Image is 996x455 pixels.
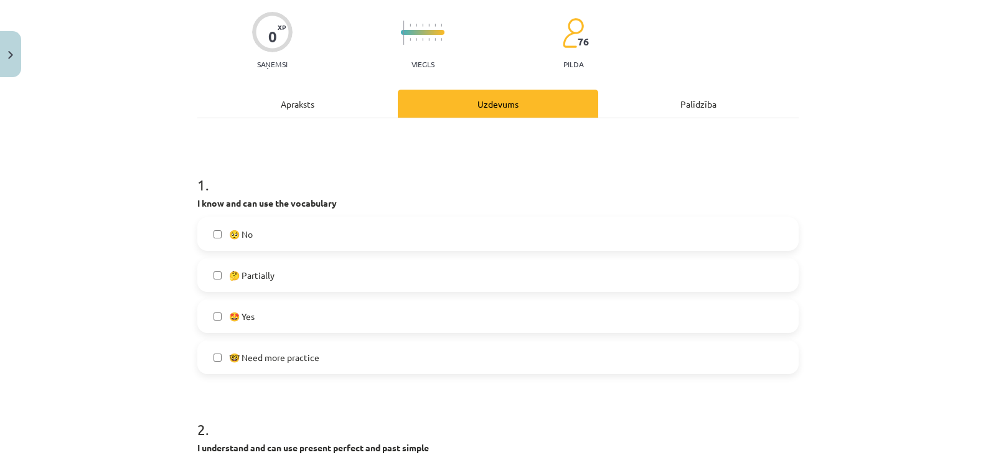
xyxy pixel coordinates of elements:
div: Palīdzība [598,90,799,118]
img: icon-short-line-57e1e144782c952c97e751825c79c345078a6d821885a25fce030b3d8c18986b.svg [441,24,442,27]
input: 🤔 Partially [214,271,222,279]
img: icon-long-line-d9ea69661e0d244f92f715978eff75569469978d946b2353a9bb055b3ed8787d.svg [403,21,405,45]
img: icon-close-lesson-0947bae3869378f0d4975bcd49f059093ad1ed9edebbc8119c70593378902aed.svg [8,51,13,59]
img: icon-short-line-57e1e144782c952c97e751825c79c345078a6d821885a25fce030b3d8c18986b.svg [428,24,430,27]
p: Viegls [411,60,435,68]
input: 🥺 No [214,230,222,238]
span: 🥺 No [229,228,253,241]
div: Uzdevums [398,90,598,118]
strong: I know and can use the vocabulary [197,197,337,209]
img: icon-short-line-57e1e144782c952c97e751825c79c345078a6d821885a25fce030b3d8c18986b.svg [435,24,436,27]
input: 🤩 Yes [214,312,222,321]
span: XP [278,24,286,30]
img: icon-short-line-57e1e144782c952c97e751825c79c345078a6d821885a25fce030b3d8c18986b.svg [422,24,423,27]
div: Apraksts [197,90,398,118]
input: 🤓 Need more practice [214,354,222,362]
img: icon-short-line-57e1e144782c952c97e751825c79c345078a6d821885a25fce030b3d8c18986b.svg [435,38,436,41]
strong: I understand and can use present perfect and past simple [197,442,429,453]
h1: 2 . [197,399,799,438]
span: 🤔 Partially [229,269,275,282]
img: students-c634bb4e5e11cddfef0936a35e636f08e4e9abd3cc4e673bd6f9a4125e45ecb1.svg [562,17,584,49]
img: icon-short-line-57e1e144782c952c97e751825c79c345078a6d821885a25fce030b3d8c18986b.svg [422,38,423,41]
img: icon-short-line-57e1e144782c952c97e751825c79c345078a6d821885a25fce030b3d8c18986b.svg [416,38,417,41]
span: 76 [578,36,589,47]
p: Saņemsi [252,60,293,68]
h1: 1 . [197,154,799,193]
img: icon-short-line-57e1e144782c952c97e751825c79c345078a6d821885a25fce030b3d8c18986b.svg [441,38,442,41]
img: icon-short-line-57e1e144782c952c97e751825c79c345078a6d821885a25fce030b3d8c18986b.svg [410,38,411,41]
span: 🤓 Need more practice [229,351,319,364]
img: icon-short-line-57e1e144782c952c97e751825c79c345078a6d821885a25fce030b3d8c18986b.svg [428,38,430,41]
div: 0 [268,28,277,45]
span: 🤩 Yes [229,310,255,323]
img: icon-short-line-57e1e144782c952c97e751825c79c345078a6d821885a25fce030b3d8c18986b.svg [410,24,411,27]
img: icon-short-line-57e1e144782c952c97e751825c79c345078a6d821885a25fce030b3d8c18986b.svg [416,24,417,27]
p: pilda [563,60,583,68]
